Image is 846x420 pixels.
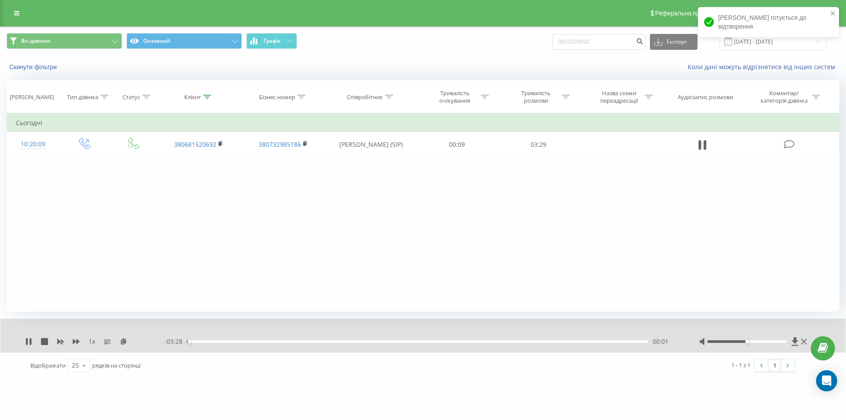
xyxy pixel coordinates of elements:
[7,33,122,49] button: Всі дзвінки
[67,93,98,101] div: Тип дзвінка
[16,136,50,153] div: 10:20:09
[552,34,646,50] input: Пошук за номером
[89,337,95,346] span: 1 x
[816,370,837,391] div: Open Intercom Messenger
[653,337,668,346] span: 00:01
[325,132,416,157] td: [PERSON_NAME] (SIP)
[768,359,781,372] a: 1
[7,114,839,132] td: Сьогодні
[184,93,201,101] div: Клієнт
[188,340,191,343] div: Accessibility label
[7,63,61,71] button: Скинути фільтри
[21,37,50,45] span: Всі дзвінки
[745,340,749,343] div: Accessibility label
[416,132,497,157] td: 00:09
[174,140,216,149] a: 380681520692
[122,93,140,101] div: Статус
[731,361,750,369] div: 1 - 1 з 1
[92,361,141,369] span: рядків на сторінці
[347,93,383,101] div: Співробітник
[263,38,281,44] span: Графік
[246,33,297,49] button: Графік
[259,93,295,101] div: Бізнес номер
[655,10,720,17] span: Реферальна програма
[758,89,810,104] div: Коментар/категорія дзвінка
[512,89,560,104] div: Тривалість розмови
[164,337,187,346] span: - 03:28
[650,34,698,50] button: Експорт
[497,132,579,157] td: 03:29
[259,140,301,149] a: 380732985186
[830,10,836,18] button: close
[688,63,839,71] a: Коли дані можуть відрізнятися вiд інших систем
[595,89,642,104] div: Назва схеми переадресації
[678,93,733,101] div: Аудіозапис розмови
[30,361,66,369] span: Відображати
[698,7,839,37] div: [PERSON_NAME] готується до відтворення
[72,361,79,370] div: 25
[431,89,479,104] div: Тривалість очікування
[10,93,54,101] div: [PERSON_NAME]
[126,33,242,49] button: Основний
